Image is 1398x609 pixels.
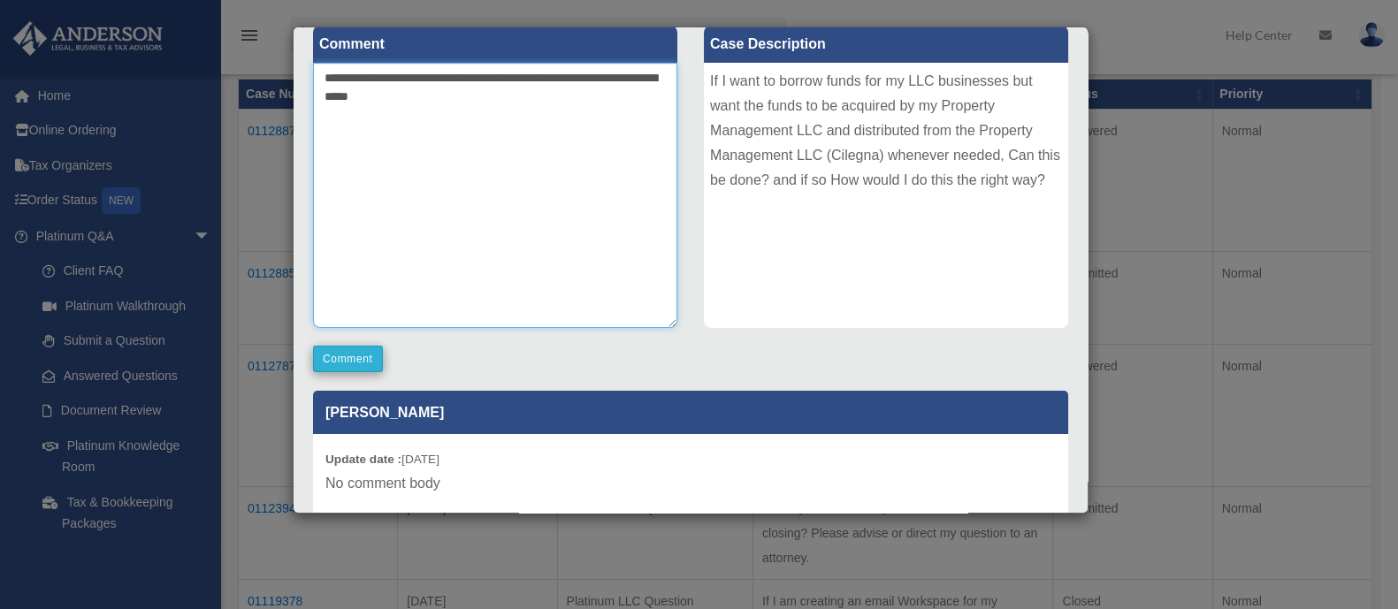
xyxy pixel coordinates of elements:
[704,63,1068,328] div: If I want to borrow funds for my LLC businesses but want the funds to be acquired by my Property ...
[313,391,1068,434] p: [PERSON_NAME]
[325,471,1056,496] p: No comment body
[313,26,677,63] label: Comment
[325,453,439,466] small: [DATE]
[704,26,1068,63] label: Case Description
[325,453,401,466] b: Update date :
[313,346,383,372] button: Comment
